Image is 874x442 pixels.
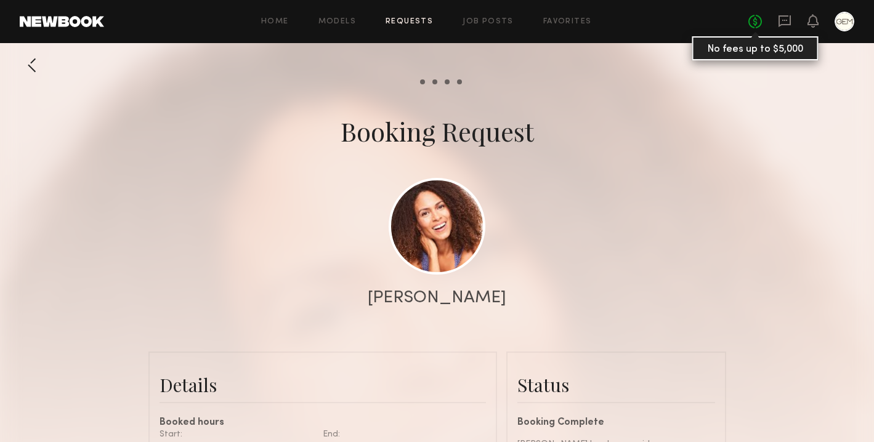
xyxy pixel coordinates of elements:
[692,36,819,60] div: No fees up to $5,000
[368,289,506,307] div: [PERSON_NAME]
[318,18,356,26] a: Models
[748,15,762,28] a: No fees up to $5,000
[160,418,486,428] div: Booked hours
[261,18,289,26] a: Home
[517,372,715,397] div: Status
[323,428,477,441] div: End:
[543,18,592,26] a: Favorites
[341,114,534,148] div: Booking Request
[463,18,514,26] a: Job Posts
[386,18,433,26] a: Requests
[160,372,486,397] div: Details
[160,428,314,441] div: Start:
[517,418,715,428] div: Booking Complete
